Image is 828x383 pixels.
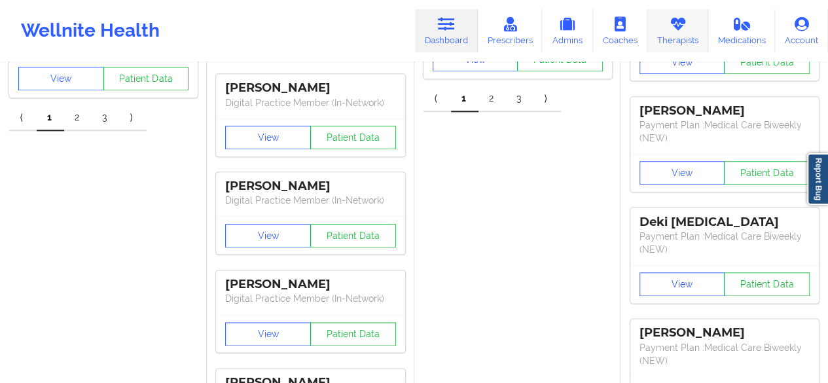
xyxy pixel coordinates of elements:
[639,230,810,256] p: Payment Plan : Medical Care Biweekly (NEW)
[542,9,593,52] a: Admins
[639,341,810,367] p: Payment Plan : Medical Care Biweekly (NEW)
[593,9,647,52] a: Coaches
[310,126,396,149] button: Patient Data
[225,292,395,305] p: Digital Practice Member (In-Network)
[775,9,828,52] a: Account
[724,272,810,296] button: Patient Data
[225,277,395,292] div: [PERSON_NAME]
[225,224,311,247] button: View
[639,325,810,340] div: [PERSON_NAME]
[506,86,533,112] a: 3
[478,9,543,52] a: Prescribers
[103,67,189,90] button: Patient Data
[225,179,395,194] div: [PERSON_NAME]
[18,67,104,90] button: View
[225,126,311,149] button: View
[310,322,396,346] button: Patient Data
[639,119,810,145] p: Payment Plan : Medical Care Biweekly (NEW)
[225,194,395,207] p: Digital Practice Member (In-Network)
[415,9,478,52] a: Dashboard
[423,86,561,112] div: Pagination Navigation
[37,105,64,131] a: 1
[451,86,478,112] a: 1
[724,161,810,185] button: Patient Data
[807,153,828,205] a: Report Bug
[9,105,147,131] div: Pagination Navigation
[639,161,725,185] button: View
[423,86,451,112] a: Previous item
[119,105,147,131] a: Next item
[92,105,119,131] a: 3
[225,96,395,109] p: Digital Practice Member (In-Network)
[639,103,810,119] div: [PERSON_NAME]
[310,224,396,247] button: Patient Data
[639,215,810,230] div: Deki [MEDICAL_DATA]
[64,105,92,131] a: 2
[639,50,725,74] button: View
[225,81,395,96] div: [PERSON_NAME]
[639,272,725,296] button: View
[225,322,311,346] button: View
[9,105,37,131] a: Previous item
[708,9,776,52] a: Medications
[724,50,810,74] button: Patient Data
[647,9,708,52] a: Therapists
[478,86,506,112] a: 2
[533,86,561,112] a: Next item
